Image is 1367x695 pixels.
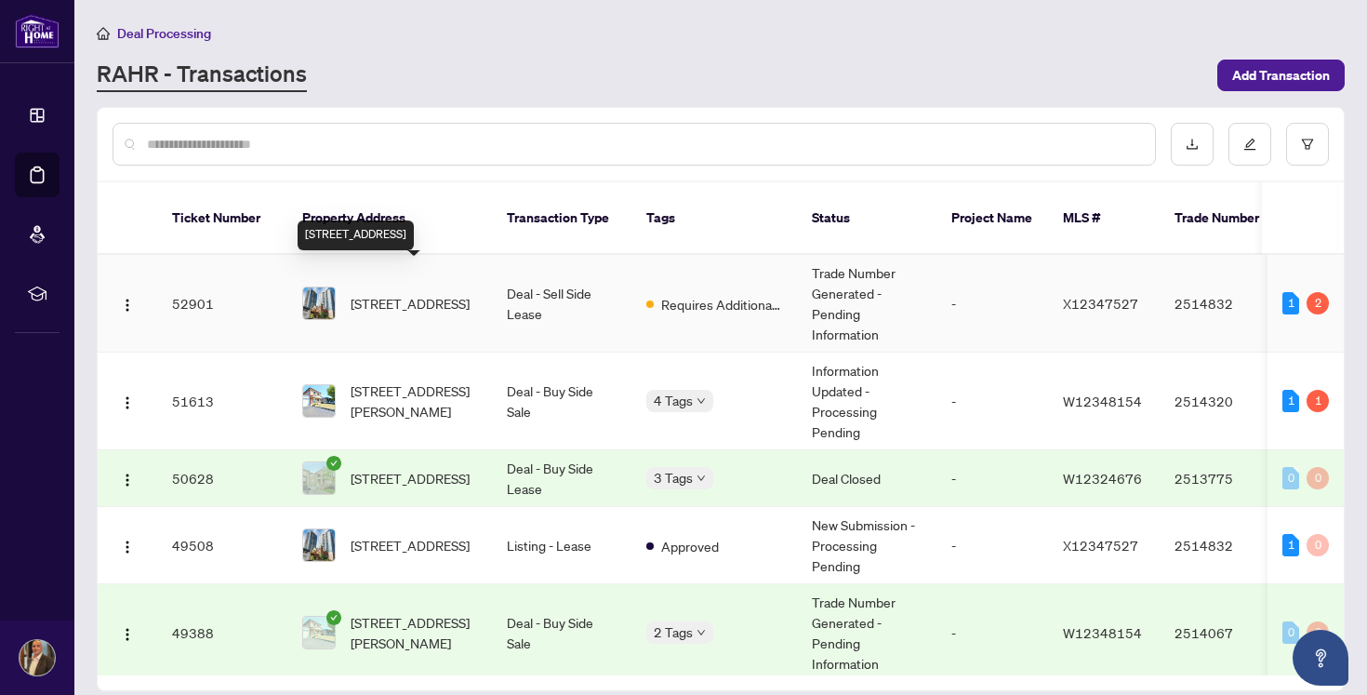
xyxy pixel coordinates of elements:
[1282,292,1299,314] div: 1
[1171,123,1214,166] button: download
[303,529,335,561] img: thumbnail-img
[697,474,706,483] span: down
[157,584,287,682] td: 49388
[20,640,55,675] img: Profile Icon
[697,628,706,637] span: down
[303,462,335,494] img: thumbnail-img
[1217,60,1345,91] button: Add Transaction
[113,463,142,493] button: Logo
[120,298,135,313] img: Logo
[117,25,211,42] span: Deal Processing
[936,353,1048,450] td: -
[113,618,142,648] button: Logo
[936,182,1048,255] th: Project Name
[1160,507,1290,584] td: 2514832
[654,467,693,488] span: 3 Tags
[936,507,1048,584] td: -
[113,386,142,416] button: Logo
[1282,467,1299,489] div: 0
[298,221,414,250] div: [STREET_ADDRESS]
[303,617,335,648] img: thumbnail-img
[1307,292,1329,314] div: 2
[287,182,492,255] th: Property Address
[113,530,142,560] button: Logo
[1243,138,1256,151] span: edit
[1232,60,1330,90] span: Add Transaction
[492,182,631,255] th: Transaction Type
[1186,138,1199,151] span: download
[120,540,135,555] img: Logo
[1286,123,1329,166] button: filter
[1228,123,1271,166] button: edit
[15,14,60,48] img: logo
[120,627,135,642] img: Logo
[1063,624,1142,641] span: W12348154
[97,27,110,40] span: home
[936,584,1048,682] td: -
[1301,138,1314,151] span: filter
[1048,182,1160,255] th: MLS #
[120,395,135,410] img: Logo
[697,396,706,406] span: down
[654,390,693,411] span: 4 Tags
[1160,353,1290,450] td: 2514320
[113,288,142,318] button: Logo
[157,450,287,507] td: 50628
[1063,537,1138,554] span: X12347527
[1282,534,1299,556] div: 1
[1063,393,1142,409] span: W12348154
[157,507,287,584] td: 49508
[797,182,936,255] th: Status
[157,353,287,450] td: 51613
[1160,182,1290,255] th: Trade Number
[1307,621,1329,644] div: 0
[797,255,936,353] td: Trade Number Generated - Pending Information
[492,507,631,584] td: Listing - Lease
[1063,470,1142,487] span: W12324676
[326,610,341,625] span: check-circle
[797,450,936,507] td: Deal Closed
[1160,584,1290,682] td: 2514067
[326,456,341,471] span: check-circle
[1307,534,1329,556] div: 0
[351,293,470,314] span: [STREET_ADDRESS]
[661,536,719,556] span: Approved
[492,450,631,507] td: Deal - Buy Side Lease
[351,535,470,555] span: [STREET_ADDRESS]
[1293,630,1348,686] button: Open asap
[303,385,335,417] img: thumbnail-img
[351,381,477,421] span: [STREET_ADDRESS][PERSON_NAME]
[157,182,287,255] th: Ticket Number
[936,255,1048,353] td: -
[1282,390,1299,412] div: 1
[797,584,936,682] td: Trade Number Generated - Pending Information
[797,353,936,450] td: Information Updated - Processing Pending
[97,59,307,92] a: RAHR - Transactions
[492,255,631,353] td: Deal - Sell Side Lease
[1307,467,1329,489] div: 0
[631,182,797,255] th: Tags
[1160,255,1290,353] td: 2514832
[351,468,470,488] span: [STREET_ADDRESS]
[1160,450,1290,507] td: 2513775
[797,507,936,584] td: New Submission - Processing Pending
[303,287,335,319] img: thumbnail-img
[936,450,1048,507] td: -
[1063,295,1138,312] span: X12347527
[1307,390,1329,412] div: 1
[661,294,782,314] span: Requires Additional Docs
[1282,621,1299,644] div: 0
[492,584,631,682] td: Deal - Buy Side Sale
[492,353,631,450] td: Deal - Buy Side Sale
[654,621,693,643] span: 2 Tags
[351,612,477,653] span: [STREET_ADDRESS][PERSON_NAME]
[120,473,135,488] img: Logo
[157,255,287,353] td: 52901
